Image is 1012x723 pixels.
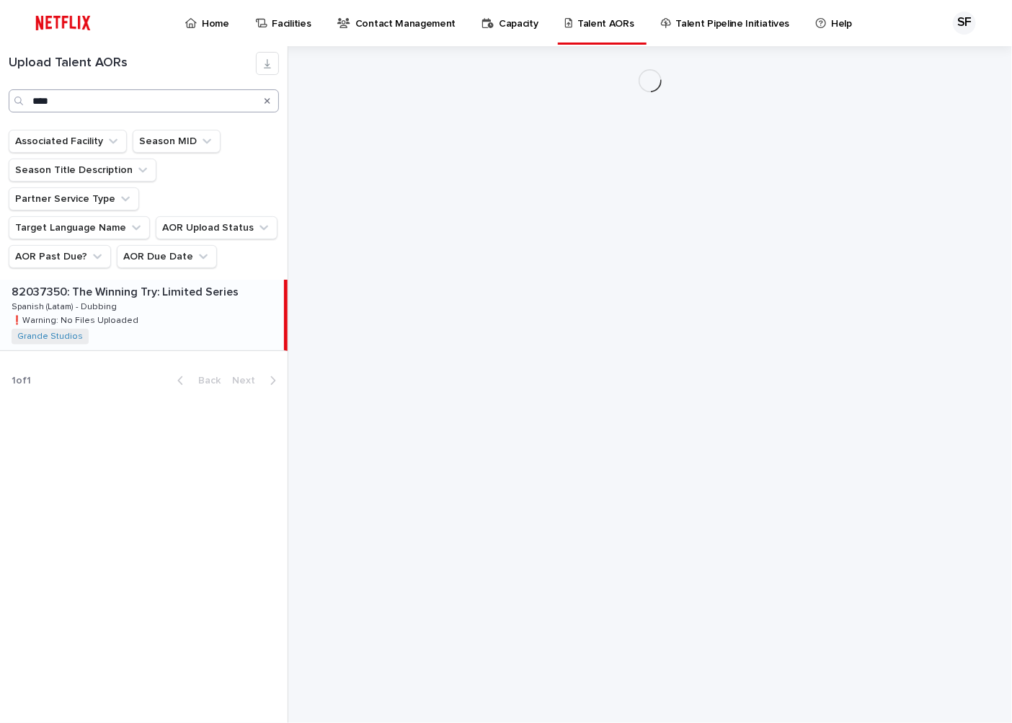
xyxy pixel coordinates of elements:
[17,332,83,342] a: Grande Studios
[117,245,217,268] button: AOR Due Date
[12,283,241,299] p: 82037350: The Winning Try: Limited Series
[9,89,279,112] input: Search
[226,374,288,387] button: Next
[9,56,256,71] h1: Upload Talent AORs
[12,299,120,312] p: Spanish (Latam) - Dubbing
[190,376,221,386] span: Back
[9,216,150,239] button: Target Language Name
[232,376,264,386] span: Next
[9,159,156,182] button: Season Title Description
[166,374,226,387] button: Back
[12,313,141,326] p: ❗️Warning: No Files Uploaded
[29,9,97,37] img: ifQbXi3ZQGMSEF7WDB7W
[9,187,139,210] button: Partner Service Type
[9,245,111,268] button: AOR Past Due?
[9,130,127,153] button: Associated Facility
[133,130,221,153] button: Season MID
[156,216,278,239] button: AOR Upload Status
[953,12,976,35] div: SF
